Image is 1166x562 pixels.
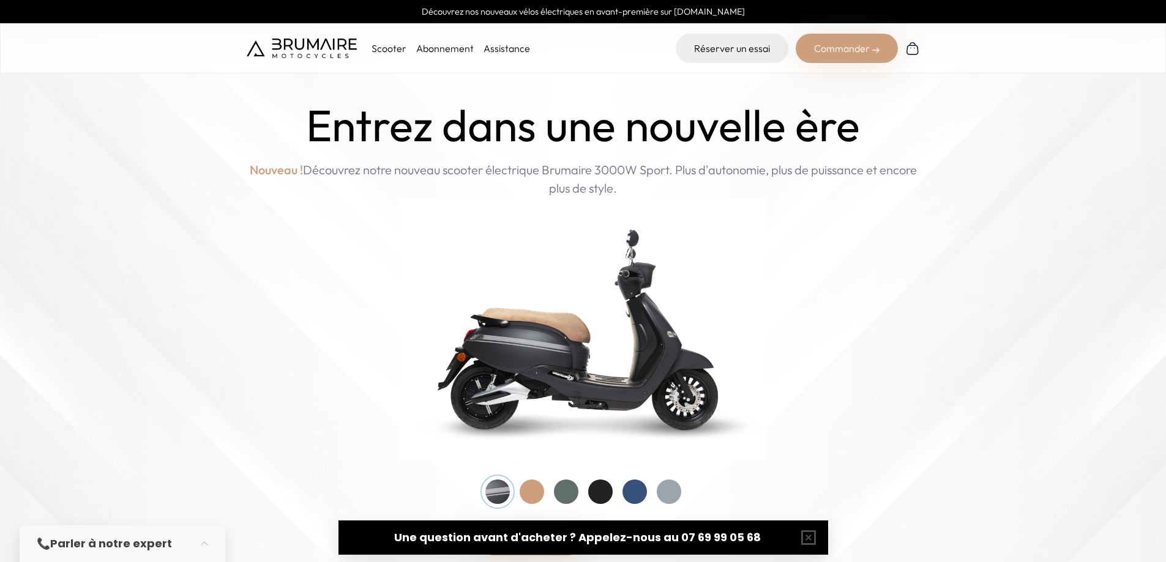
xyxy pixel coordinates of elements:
p: Découvrez notre nouveau scooter électrique Brumaire 3000W Sport. Plus d'autonomie, plus de puissa... [247,161,920,198]
img: right-arrow-2.png [872,46,880,54]
a: Assistance [484,42,530,54]
img: Panier [905,41,920,56]
p: Scooter [372,41,406,56]
img: Brumaire Motocycles [247,39,357,58]
a: Réserver un essai [676,34,788,63]
span: Nouveau ! [250,161,303,179]
h1: Entrez dans une nouvelle ère [306,100,860,151]
div: Commander [796,34,898,63]
a: Abonnement [416,42,474,54]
